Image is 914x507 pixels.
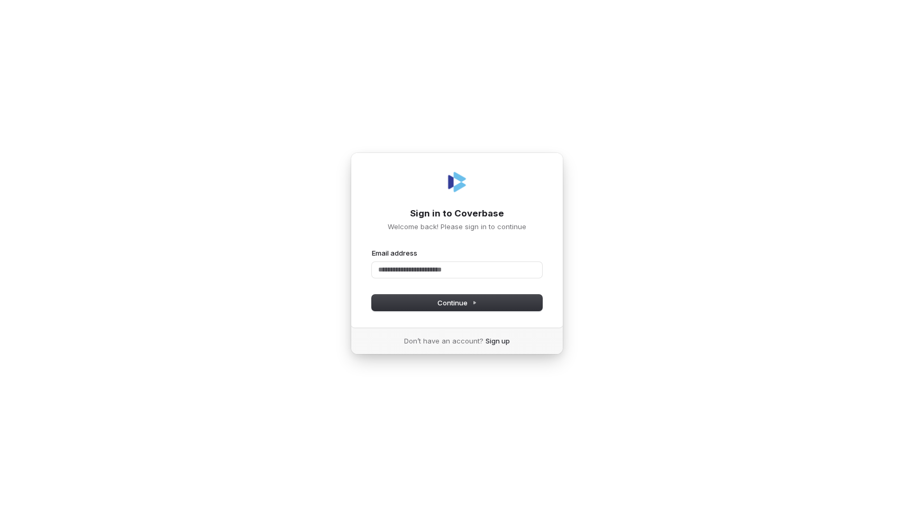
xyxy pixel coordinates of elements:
h1: Sign in to Coverbase [372,207,542,220]
button: Continue [372,295,542,311]
span: Don’t have an account? [404,336,483,346]
a: Sign up [486,336,510,346]
img: Coverbase [444,169,470,195]
span: Continue [437,298,477,307]
p: Welcome back! Please sign in to continue [372,222,542,231]
label: Email address [372,248,417,258]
